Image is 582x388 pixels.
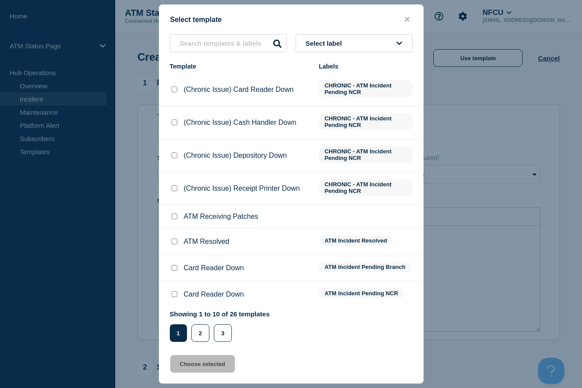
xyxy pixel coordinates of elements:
input: (Chronic Issue) Cash Handler Down checkbox [172,120,177,125]
div: Select template [159,15,423,24]
p: (Chronic Issue) Depository Down [184,152,287,160]
button: Choose selected [170,355,235,373]
div: Template [170,63,310,70]
p: (Chronic Issue) Receipt Printer Down [184,185,300,192]
input: Search templates & labels [170,34,287,52]
input: ATM Resolved checkbox [172,239,177,244]
span: ATM Incident Resolved [319,236,393,246]
button: 2 [191,324,209,342]
button: close button [402,15,412,24]
p: ATM Receiving Patches [184,213,259,221]
input: ATM Receiving Patches checkbox [172,214,177,219]
button: 1 [170,324,187,342]
p: Card Reader Down [184,264,244,272]
span: CHRONIC - ATM Incident Pending NCR [319,80,413,97]
p: (Chronic Issue) Card Reader Down [184,86,294,94]
span: CHRONIC - ATM Incident Pending NCR [319,113,413,130]
p: Showing 1 to 10 of 26 templates [170,310,270,318]
span: ATM Incident Pending Branch [319,262,411,272]
button: 3 [214,324,232,342]
span: CHRONIC - ATM Incident Pending NCR [319,179,413,196]
input: (Chronic Issue) Receipt Printer Down checkbox [172,185,177,191]
input: Card Reader Down checkbox [172,265,177,271]
span: Select label [306,40,346,47]
input: (Chronic Issue) Depository Down checkbox [172,152,177,158]
input: (Chronic Issue) Card Reader Down checkbox [172,87,177,92]
p: Card Reader Down [184,290,244,298]
span: CHRONIC - ATM Incident Pending NCR [319,146,413,163]
p: (Chronic Issue) Cash Handler Down [184,119,296,127]
p: ATM Resolved [184,238,230,246]
span: ATM Incident Pending NCR [319,288,404,298]
div: Labels [319,63,413,70]
input: Card Reader Down checkbox [172,291,177,297]
button: Select label [296,34,413,52]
